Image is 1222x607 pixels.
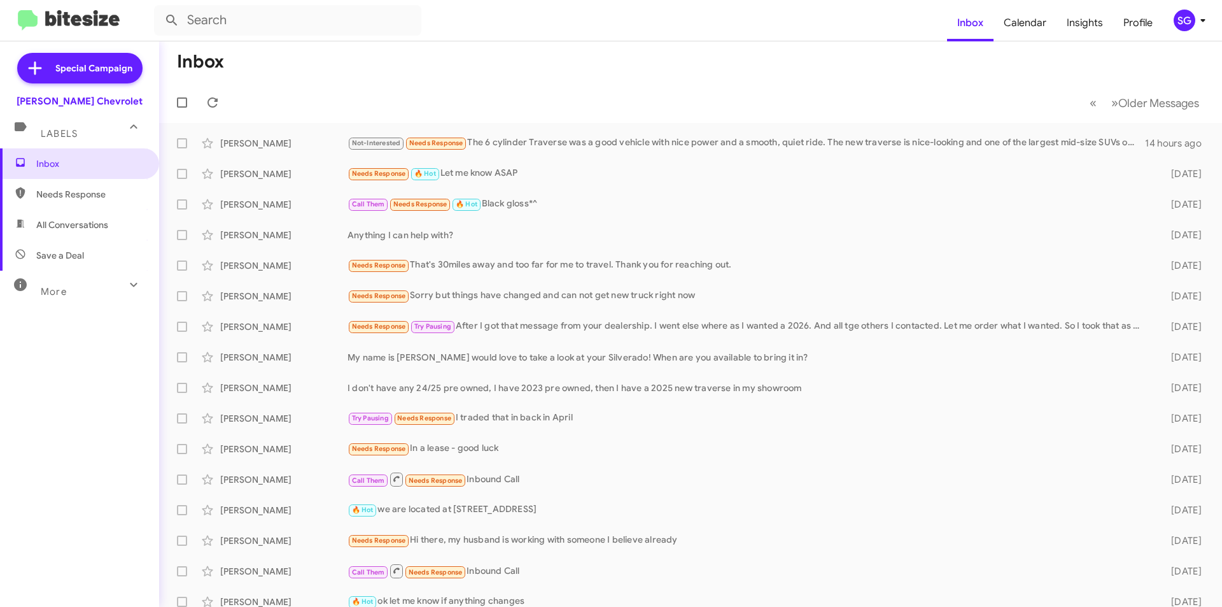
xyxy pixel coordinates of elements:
div: [DATE] [1151,229,1212,241]
span: Needs Response [352,445,406,453]
div: [PERSON_NAME] [220,320,348,333]
div: 14 hours ago [1145,137,1212,150]
div: Inbound Call [348,563,1151,579]
div: [DATE] [1151,382,1212,394]
span: Call Them [352,476,385,485]
span: Save a Deal [36,249,84,262]
div: [PERSON_NAME] [220,168,348,180]
h1: Inbox [177,52,224,72]
div: [PERSON_NAME] [220,382,348,394]
div: [DATE] [1151,504,1212,517]
span: More [41,286,67,297]
div: Inbound Call [348,471,1151,487]
div: Let me know ASAP [348,166,1151,181]
div: Sorry but things have changed and can not get new truck right now [348,289,1151,303]
span: Needs Response [393,200,447,208]
span: Older Messages [1118,96,1199,110]
span: Labels [41,128,78,139]
div: [PERSON_NAME] [220,259,348,272]
span: Inbox [36,157,144,170]
div: [PERSON_NAME] [220,351,348,364]
span: Needs Response [352,261,406,269]
span: Not-Interested [352,139,401,147]
div: [PERSON_NAME] [220,534,348,547]
div: Hi there, my husband is working with someone I believe already [348,533,1151,548]
div: [DATE] [1151,351,1212,364]
div: [PERSON_NAME] [220,229,348,241]
span: Needs Response [352,169,406,178]
div: SG [1174,10,1195,31]
div: [DATE] [1151,443,1212,455]
span: Call Them [352,200,385,208]
span: All Conversations [36,218,108,231]
span: Needs Response [36,188,144,201]
div: Anything I can help with? [348,229,1151,241]
div: [PERSON_NAME] [220,412,348,425]
div: Black gloss*^ [348,197,1151,211]
div: My name is [PERSON_NAME] would love to take a look at your Silverado! When are you available to b... [348,351,1151,364]
span: » [1111,95,1118,111]
span: Special Campaign [55,62,132,75]
span: Try Pausing [414,322,451,331]
span: Try Pausing [352,414,389,422]
div: The 6 cylinder Traverse was a good vehicle with nice power and a smooth, quiet ride. The new trav... [348,136,1145,150]
a: Calendar [994,4,1057,41]
div: we are located at [STREET_ADDRESS] [348,503,1151,517]
div: [DATE] [1151,473,1212,486]
div: In a lease - good luck [348,441,1151,456]
span: 🔥 Hot [352,597,374,606]
span: « [1090,95,1097,111]
div: [PERSON_NAME] [220,198,348,211]
a: Special Campaign [17,53,143,83]
span: 🔥 Hot [456,200,477,208]
div: [DATE] [1151,290,1212,303]
div: I traded that in back in April [348,411,1151,425]
span: 🔥 Hot [414,169,436,178]
span: Needs Response [352,536,406,545]
div: [DATE] [1151,259,1212,272]
div: [PERSON_NAME] [220,473,348,486]
button: Previous [1082,90,1104,116]
span: 🔥 Hot [352,506,374,514]
div: [DATE] [1151,168,1212,180]
span: Needs Response [409,476,463,485]
span: Needs Response [409,568,463,576]
div: [PERSON_NAME] [220,565,348,578]
span: Needs Response [397,414,451,422]
a: Insights [1057,4,1113,41]
div: [PERSON_NAME] [220,443,348,455]
span: Needs Response [352,322,406,331]
span: Needs Response [352,292,406,300]
div: [DATE] [1151,534,1212,547]
div: [DATE] [1151,412,1212,425]
div: [PERSON_NAME] [220,504,348,517]
button: Next [1104,90,1207,116]
div: [PERSON_NAME] [220,137,348,150]
span: Call Them [352,568,385,576]
div: [PERSON_NAME] [220,290,348,303]
a: Inbox [947,4,994,41]
div: That's 30miles away and too far for me to travel. Thank you for reaching out. [348,258,1151,273]
div: [DATE] [1151,198,1212,211]
div: [PERSON_NAME] Chevrolet [17,95,143,108]
div: I don't have any 24/25 pre owned, I have 2023 pre owned, then I have a 2025 new traverse in my sh... [348,382,1151,394]
div: [DATE] [1151,565,1212,578]
span: Needs Response [409,139,463,147]
input: Search [154,5,421,36]
a: Profile [1113,4,1163,41]
div: After I got that message from your dealership. I went else where as I wanted a 2026. And all tge ... [348,319,1151,334]
nav: Page navigation example [1083,90,1207,116]
div: [DATE] [1151,320,1212,333]
button: SG [1163,10,1208,31]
